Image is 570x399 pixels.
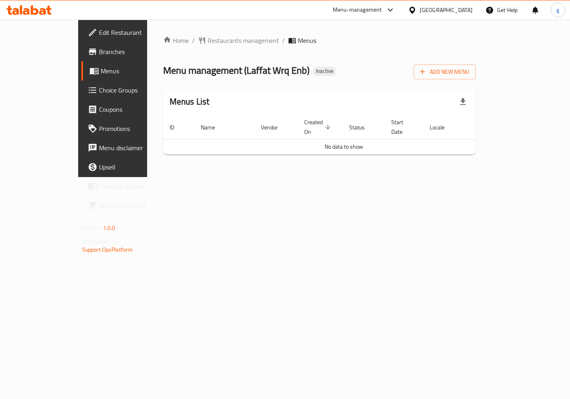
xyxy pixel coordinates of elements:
[298,36,316,45] span: Menus
[99,143,167,153] span: Menu disclaimer
[99,201,167,210] span: Grocery Checklist
[325,141,363,152] span: No data to show
[313,68,337,75] span: Inactive
[81,157,173,177] a: Upsell
[414,64,476,79] button: Add New Menu
[99,85,167,95] span: Choice Groups
[170,96,210,108] h2: Menus List
[453,92,473,111] div: Export file
[163,61,309,79] span: Menu management ( Laffat Wrq Enb )
[261,123,288,132] span: Vendor
[391,117,414,137] span: Start Date
[201,123,225,132] span: Name
[170,123,185,132] span: ID
[556,6,559,14] span: g
[282,36,285,45] li: /
[198,36,279,45] a: Restaurants management
[81,61,173,81] a: Menus
[163,36,476,45] nav: breadcrumb
[99,162,167,172] span: Upsell
[192,36,195,45] li: /
[81,100,173,119] a: Coupons
[333,5,382,15] div: Menu-management
[82,223,102,233] span: Version:
[349,123,375,132] span: Status
[313,66,337,76] div: Inactive
[420,67,469,77] span: Add New Menu
[208,36,279,45] span: Restaurants management
[81,119,173,138] a: Promotions
[82,236,119,247] span: Get support on:
[103,223,115,233] span: 1.0.0
[101,66,167,76] span: Menus
[81,23,173,42] a: Edit Restaurant
[430,123,455,132] span: Locale
[99,47,167,56] span: Branches
[304,117,333,137] span: Created On
[99,181,167,191] span: Coverage Report
[81,177,173,196] a: Coverage Report
[465,115,525,139] th: Actions
[81,138,173,157] a: Menu disclaimer
[99,124,167,133] span: Promotions
[163,36,189,45] a: Home
[99,28,167,37] span: Edit Restaurant
[82,244,133,255] a: Support.OpsPlatform
[81,81,173,100] a: Choice Groups
[163,115,525,155] table: enhanced table
[81,196,173,215] a: Grocery Checklist
[81,42,173,61] a: Branches
[99,105,167,114] span: Coupons
[420,6,473,14] div: [GEOGRAPHIC_DATA]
